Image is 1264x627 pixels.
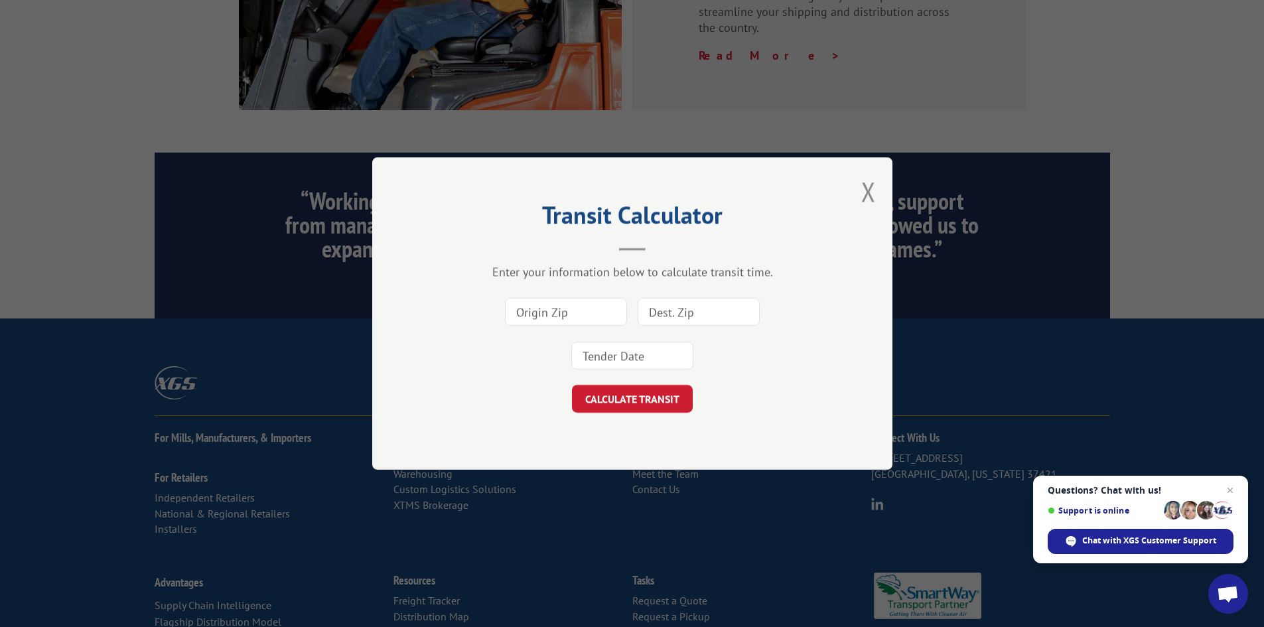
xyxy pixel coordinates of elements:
h2: Transit Calculator [439,206,826,231]
input: Origin Zip [505,298,627,326]
span: Questions? Chat with us! [1048,485,1233,496]
span: Close chat [1222,482,1238,498]
div: Open chat [1208,574,1248,614]
input: Dest. Zip [638,298,760,326]
button: CALCULATE TRANSIT [572,385,693,413]
input: Tender Date [571,342,693,370]
div: Enter your information below to calculate transit time. [439,264,826,279]
div: Chat with XGS Customer Support [1048,529,1233,554]
span: Support is online [1048,506,1159,516]
span: Chat with XGS Customer Support [1082,535,1216,547]
button: Close modal [861,174,876,209]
